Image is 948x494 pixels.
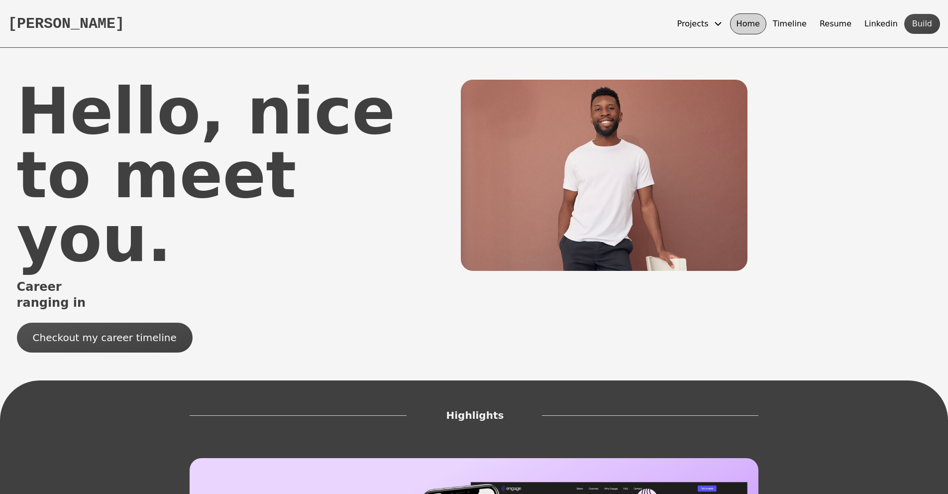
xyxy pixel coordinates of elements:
img: darrel_home.35f3a64193ee4a412503.jpeg [461,80,747,271]
span: Highlights [446,408,502,422]
button: Home [730,13,766,34]
span: Career ranging in [17,279,112,311]
span: Projects [677,18,709,30]
button: Linkedin [858,13,904,34]
button: Timeline [766,13,813,34]
button: Checkout my career timeline [17,323,193,353]
button: Projects [671,13,730,34]
div: Hello, nice to meet you. [17,80,461,271]
button: [PERSON_NAME] [8,15,124,33]
button: Resume [813,13,858,34]
button: Build [904,14,940,34]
